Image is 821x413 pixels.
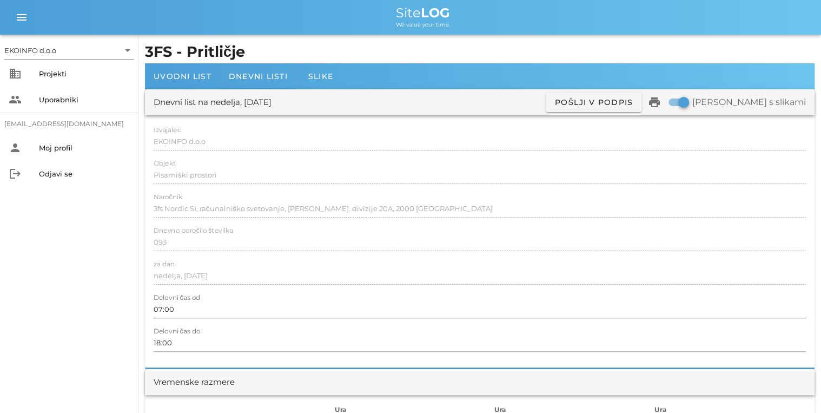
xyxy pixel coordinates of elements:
[9,141,22,154] i: person
[421,5,450,21] b: LOG
[39,95,130,104] div: Uporabniki
[396,21,450,28] span: We value your time.
[154,227,233,235] label: Dnevno poročilo številka
[154,327,200,336] label: Delovni čas do
[39,169,130,178] div: Odjavi se
[154,294,200,302] label: Delovni čas od
[667,296,821,413] div: Pripomoček za klepet
[648,96,661,109] i: print
[154,260,175,268] label: za dan
[667,296,821,413] iframe: Chat Widget
[554,97,633,107] span: Pošlji v podpis
[39,69,130,78] div: Projekti
[154,376,235,389] div: Vremenske razmere
[308,71,333,81] span: Slike
[4,45,56,55] div: EKOINFO d.o.o
[9,167,22,180] i: logout
[154,193,182,201] label: Naročnik
[4,42,134,59] div: EKOINFO d.o.o
[9,93,22,106] i: people
[121,44,134,57] i: arrow_drop_down
[15,11,28,24] i: menu
[692,97,806,108] label: [PERSON_NAME] s slikami
[154,71,211,81] span: Uvodni list
[546,93,641,112] button: Pošlji v podpis
[396,5,450,21] span: Site
[145,41,815,63] h1: 3FS - Pritličje
[39,143,130,152] div: Moj profil
[154,160,176,168] label: Objekt
[154,126,181,134] label: Izvajalec
[154,96,272,109] div: Dnevni list na nedelja, [DATE]
[229,71,288,81] span: Dnevni listi
[9,67,22,80] i: business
